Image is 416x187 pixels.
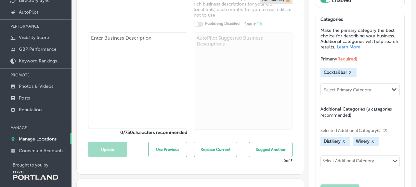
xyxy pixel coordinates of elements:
[19,136,57,142] p: Manage Locations
[336,56,357,62] span: (Required)
[19,47,57,52] p: GBP Performance
[249,142,292,157] button: Suggest Another
[148,142,187,157] button: Use Previous
[19,9,38,15] p: AutoPilot
[320,128,395,133] span: Selected Additional Category(s) (2)
[370,139,376,144] button: X
[356,139,370,144] span: Winery
[320,56,357,62] span: Primary
[88,142,127,157] button: Update
[19,107,42,113] p: Reputation
[19,84,53,89] p: Photos & Videos
[337,44,360,50] a: Learn More
[324,139,341,144] span: Distillery
[322,158,374,166] div: Select Additional Category
[320,17,400,24] h3: Categories
[19,148,63,154] p: Connected Accounts
[13,171,58,180] img: Travel Portland
[284,159,292,163] p: 0 of 3
[341,139,347,144] button: X
[88,130,187,135] label: 0 / 750 characters recommended
[324,87,371,92] div: Select Primary Category
[194,142,237,157] button: Replace Current
[19,58,57,64] p: Keyword Rankings
[19,35,49,40] p: Visibility Score
[324,70,347,75] span: Cocktail bar
[19,95,30,101] p: Posts
[13,163,71,167] p: Brought to you by
[320,106,392,118] span: (8 categories recommended)
[320,106,392,118] span: Additional Categories
[347,70,353,75] button: X
[320,28,400,50] p: Make the primary category the best choice for describing your business. Additional categories wil...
